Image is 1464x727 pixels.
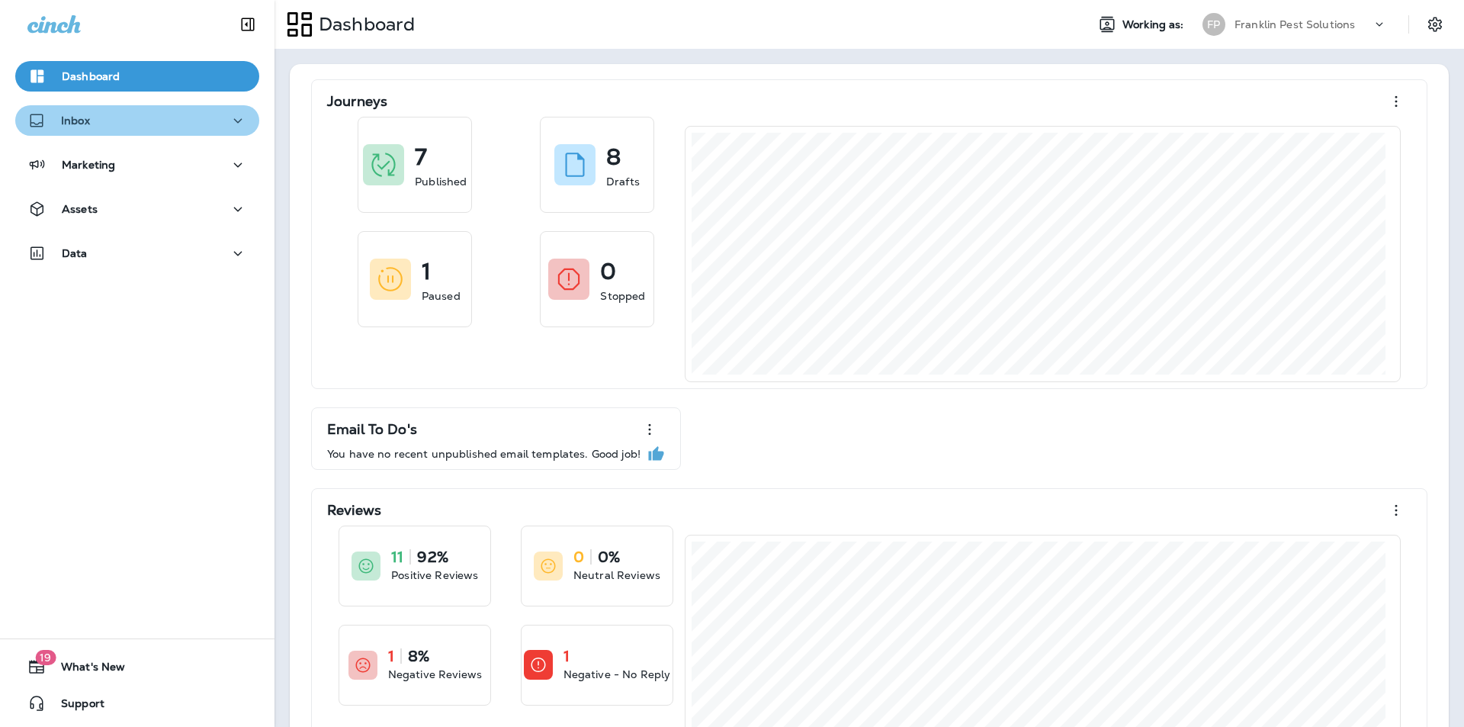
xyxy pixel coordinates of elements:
button: 19What's New [15,651,259,682]
p: 0 [573,549,584,565]
p: Dashboard [313,13,415,36]
button: Settings [1421,11,1449,38]
p: Data [62,247,88,259]
p: 8 [606,150,621,165]
span: Support [46,697,104,716]
p: Positive Reviews [391,568,478,583]
p: 8% [408,648,429,664]
span: What's New [46,661,125,679]
p: 0% [598,549,620,565]
p: 92% [417,549,448,565]
span: Working as: [1122,18,1187,31]
p: 11 [391,549,403,565]
p: Paused [422,288,461,304]
p: You have no recent unpublished email templates. Good job! [327,448,640,460]
p: Inbox [61,114,90,127]
p: Drafts [606,174,640,189]
p: Franklin Pest Solutions [1234,18,1355,31]
p: Assets [62,203,98,215]
p: Marketing [62,159,115,171]
button: Marketing [15,150,259,180]
p: Negative - No Reply [563,667,671,682]
button: Data [15,238,259,269]
p: Reviews [327,503,381,518]
p: Published [415,174,467,189]
p: Journeys [327,94,387,109]
p: 1 [422,264,431,279]
p: Stopped [600,288,645,304]
button: Collapse Sidebar [226,9,269,40]
p: Dashboard [62,70,120,82]
button: Inbox [15,105,259,136]
p: Negative Reviews [388,667,482,682]
p: Email To Do's [327,422,417,437]
div: FP [1202,13,1225,36]
p: 0 [600,264,616,279]
span: 19 [35,650,56,665]
p: Neutral Reviews [573,568,660,583]
p: 1 [563,648,570,664]
button: Support [15,688,259,719]
button: Dashboard [15,61,259,92]
button: Assets [15,194,259,224]
p: 1 [388,648,394,664]
p: 7 [415,150,427,165]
